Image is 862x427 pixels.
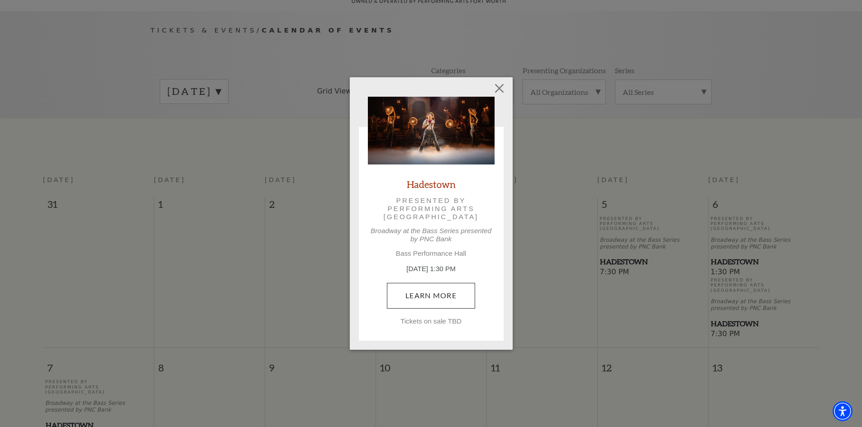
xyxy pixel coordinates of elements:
[387,283,475,308] a: June 6, 1:30 PM Learn More Tickets on sale TBD
[368,317,495,325] p: Tickets on sale TBD
[368,227,495,243] p: Broadway at the Bass Series presented by PNC Bank
[368,97,495,164] img: Hadestown
[491,80,508,97] button: Close
[368,249,495,258] p: Bass Performance Hall
[833,401,852,421] div: Accessibility Menu
[407,178,456,190] a: Hadestown
[368,264,495,274] p: [DATE] 1:30 PM
[381,197,482,221] p: Presented by Performing Arts [GEOGRAPHIC_DATA]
